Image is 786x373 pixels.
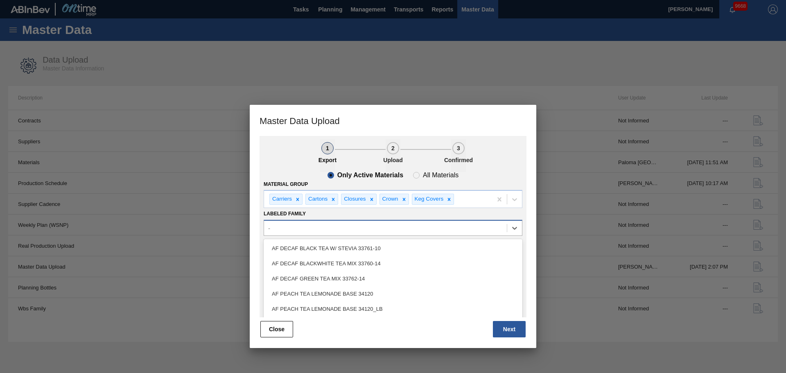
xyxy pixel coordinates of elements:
clb-radio-button: Only Active Materials [327,172,403,179]
p: Export [307,157,348,163]
div: Carriers [270,194,293,204]
p: Upload [373,157,413,163]
div: 3 [452,142,465,154]
button: 3Confirmed [451,139,466,172]
button: 2Upload [386,139,400,172]
label: Labeled Family [264,211,306,217]
div: Keg Covers [412,194,445,204]
div: Cartons [306,194,329,204]
div: 1 [321,142,334,154]
div: Crown [380,194,400,204]
button: 1Export [320,139,335,172]
label: Material Group [264,181,308,187]
p: Confirmed [438,157,479,163]
div: AF PEACH TEA LEMONADE BASE 34120_LB [264,301,522,316]
div: AF PEACH TEA LEMONADE BASE 34120 [264,286,522,301]
h3: Master Data Upload [250,105,536,136]
div: AF DECAF BLACKWHITE TEA MIX 33760-14 [264,256,522,271]
button: Next [493,321,526,337]
div: Closures [341,194,367,204]
div: - [268,224,270,231]
div: AF DECAF GREEN TEA MIX 33762-14 [264,271,522,286]
div: AF WATERMELON MINT WONF 105538 [264,316,522,332]
button: Close [260,321,293,337]
clb-radio-button: All Materials [413,172,458,179]
div: 2 [387,142,399,154]
div: AF DECAF BLACK TEA W/ STEVIA 33761-10 [264,241,522,256]
label: Destination [264,239,296,244]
